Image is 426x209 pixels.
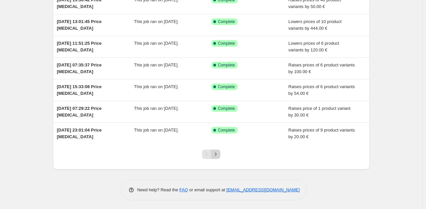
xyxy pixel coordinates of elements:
[134,19,179,24] span: This job ran on [DATE].
[218,19,235,24] span: Complete
[218,84,235,89] span: Complete
[218,62,235,68] span: Complete
[137,187,180,192] span: Need help? Read the
[57,62,102,74] span: [DATE] 07:35:37 Price [MEDICAL_DATA]
[218,41,235,46] span: Complete
[134,41,179,46] span: This job ran on [DATE].
[188,187,226,192] span: or email support at
[134,84,179,89] span: This job ran on [DATE].
[218,128,235,133] span: Complete
[288,106,350,118] span: Raises price of 1 product variant by 30.00 €
[57,128,102,139] span: [DATE] 23:01:04 Price [MEDICAL_DATA]
[57,19,102,31] span: [DATE] 13:01:45 Price [MEDICAL_DATA]
[211,150,220,159] button: Next
[57,41,102,52] span: [DATE] 11:51:25 Price [MEDICAL_DATA]
[288,84,355,96] span: Raises prices of 6 product variants by 54.00 €
[288,19,342,31] span: Lowers prices of 10 product variants by 444.00 €
[134,62,179,67] span: This job ran on [DATE].
[57,106,102,118] span: [DATE] 07:29:22 Price [MEDICAL_DATA]
[202,150,220,159] nav: Pagination
[134,128,179,133] span: This job ran on [DATE].
[288,41,339,52] span: Lowers prices of 6 product variants by 120.00 €
[57,84,102,96] span: [DATE] 15:33:08 Price [MEDICAL_DATA]
[288,128,355,139] span: Raises prices of 9 product variants by 20.00 €
[226,187,300,192] a: [EMAIL_ADDRESS][DOMAIN_NAME]
[134,106,179,111] span: This job ran on [DATE].
[218,106,235,111] span: Complete
[288,62,355,74] span: Raises prices of 6 product variants by 100.00 €
[179,187,188,192] a: FAQ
